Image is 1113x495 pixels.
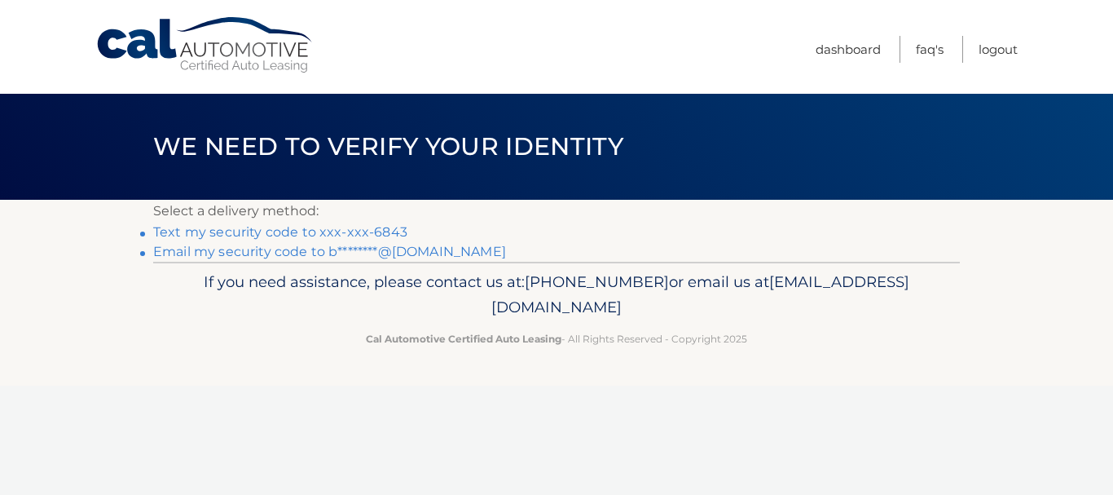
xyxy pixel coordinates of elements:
a: Email my security code to b********@[DOMAIN_NAME] [153,244,506,259]
p: If you need assistance, please contact us at: or email us at [164,269,949,321]
span: We need to verify your identity [153,131,623,161]
p: - All Rights Reserved - Copyright 2025 [164,330,949,347]
a: FAQ's [916,36,944,63]
a: Cal Automotive [95,16,315,74]
a: Dashboard [816,36,881,63]
a: Text my security code to xxx-xxx-6843 [153,224,407,240]
strong: Cal Automotive Certified Auto Leasing [366,333,561,345]
p: Select a delivery method: [153,200,960,223]
a: Logout [979,36,1018,63]
span: [PHONE_NUMBER] [525,272,669,291]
